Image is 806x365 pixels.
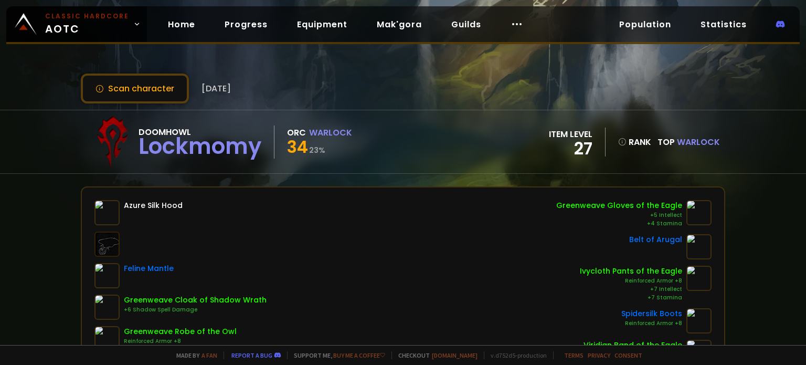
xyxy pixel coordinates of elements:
a: Mak'gora [368,14,430,35]
span: Warlock [677,136,720,148]
div: Orc [287,126,306,139]
span: [DATE] [201,82,231,95]
div: Spidersilk Boots [621,308,682,319]
div: Viridian Band of the Eagle [584,340,682,351]
a: Progress [216,14,276,35]
img: item-7048 [94,200,120,225]
small: 23 % [309,145,325,155]
div: Reinforced Armor +8 [124,337,237,346]
img: item-3748 [94,263,120,288]
span: 34 [287,135,308,159]
a: Consent [614,351,642,359]
img: item-9797 [686,266,712,291]
div: Top [657,135,720,149]
img: item-6392 [686,234,712,259]
div: item level [549,128,592,141]
a: Privacy [588,351,610,359]
div: Lockmomy [139,139,261,154]
div: +6 Shadow Spell Damage [124,306,267,314]
div: +7 Stamina [580,294,682,302]
div: Reinforced Armor +8 [580,277,682,285]
a: Statistics [692,14,755,35]
a: Buy me a coffee [333,351,385,359]
img: item-9770 [94,295,120,320]
div: Belt of Arugal [629,234,682,245]
a: Guilds [443,14,490,35]
img: item-9771 [686,200,712,225]
a: a fan [201,351,217,359]
a: Population [611,14,680,35]
div: Warlock [309,126,352,139]
div: 27 [549,141,592,157]
div: Azure Silk Hood [124,200,183,211]
div: +7 Intellect [580,285,682,294]
a: Classic HardcoreAOTC [6,6,147,42]
div: Ivycloth Pants of the Eagle [580,266,682,277]
div: +5 Intellect [556,211,682,220]
button: Scan character [81,74,189,103]
div: Doomhowl [139,126,261,139]
div: rank [618,135,651,149]
img: item-4320 [686,308,712,333]
div: Greenweave Cloak of Shadow Wrath [124,295,267,306]
span: v. d752d5 - production [484,351,547,359]
div: Feline Mantle [124,263,174,274]
a: Home [160,14,204,35]
span: Support me, [287,351,385,359]
div: +4 Stamina [556,220,682,228]
div: Greenweave Gloves of the Eagle [556,200,682,211]
a: Report a bug [231,351,272,359]
img: item-9773 [94,326,120,351]
a: Equipment [289,14,356,35]
small: Classic Hardcore [45,12,129,21]
div: Greenweave Robe of the Owl [124,326,237,337]
div: Reinforced Armor +8 [621,319,682,328]
span: Checkout [391,351,478,359]
a: [DOMAIN_NAME] [432,351,478,359]
span: AOTC [45,12,129,37]
span: Made by [170,351,217,359]
a: Terms [564,351,584,359]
